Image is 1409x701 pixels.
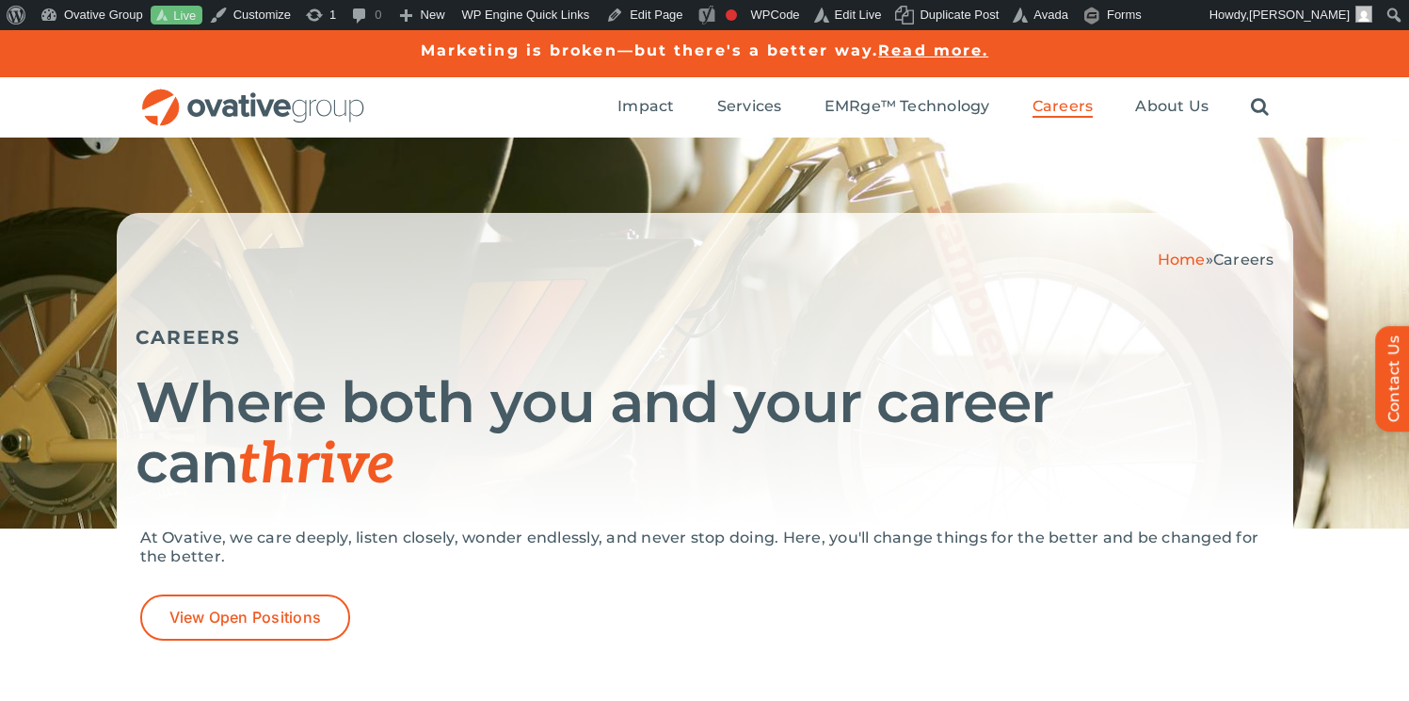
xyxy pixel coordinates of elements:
[421,41,879,59] a: Marketing is broken—but there's a better way.
[617,77,1269,138] nav: Menu
[1251,97,1269,118] a: Search
[825,97,990,116] span: EMRge™ Technology
[1158,251,1206,269] a: Home
[136,326,1274,349] h5: CAREERS
[151,6,202,25] a: Live
[140,595,351,641] a: View Open Positions
[726,9,737,21] div: Focus keyphrase not set
[617,97,674,118] a: Impact
[238,432,395,499] span: thrive
[1135,97,1209,116] span: About Us
[1033,97,1094,116] span: Careers
[136,372,1274,496] h1: Where both you and your career can
[1033,97,1094,118] a: Careers
[825,97,990,118] a: EMRge™ Technology
[1158,251,1274,269] span: »
[1213,251,1274,269] span: Careers
[1249,8,1350,22] span: [PERSON_NAME]
[878,41,988,59] a: Read more.
[617,97,674,116] span: Impact
[140,529,1270,566] p: At Ovative, we care deeply, listen closely, wonder endlessly, and never stop doing. Here, you'll ...
[717,97,782,118] a: Services
[140,87,366,105] a: OG_Full_horizontal_RGB
[169,609,322,627] span: View Open Positions
[717,97,782,116] span: Services
[1135,97,1209,118] a: About Us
